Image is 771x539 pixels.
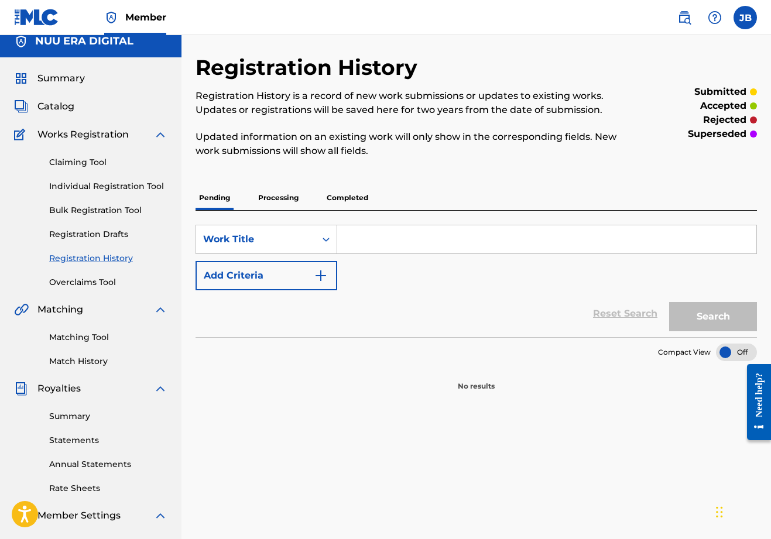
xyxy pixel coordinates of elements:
p: Completed [323,186,372,210]
a: Bulk Registration Tool [49,204,167,217]
a: Match History [49,355,167,368]
div: Drag [716,495,723,530]
span: Royalties [37,382,81,396]
img: 9d2ae6d4665cec9f34b9.svg [314,269,328,283]
p: submitted [694,85,746,99]
a: Annual Statements [49,458,167,471]
p: Updated information on an existing work will only show in the corresponding fields. New work subm... [196,130,628,158]
a: Registration Drafts [49,228,167,241]
span: Member [125,11,166,24]
a: Claiming Tool [49,156,167,169]
img: Royalties [14,382,28,396]
a: Matching Tool [49,331,167,344]
img: help [708,11,722,25]
span: Matching [37,303,83,317]
img: Top Rightsholder [104,11,118,25]
img: Catalog [14,99,28,114]
img: expand [153,128,167,142]
button: Add Criteria [196,261,337,290]
p: superseded [688,127,746,141]
h2: Registration History [196,54,423,81]
span: Member Settings [37,509,121,523]
iframe: Chat Widget [712,483,771,539]
span: Catalog [37,99,74,114]
div: Work Title [203,232,309,246]
form: Search Form [196,225,757,337]
div: User Menu [734,6,757,29]
a: Summary [49,410,167,423]
a: CatalogCatalog [14,99,74,114]
img: expand [153,509,167,523]
p: Processing [255,186,302,210]
a: Statements [49,434,167,447]
img: Works Registration [14,128,29,142]
a: Public Search [673,6,696,29]
img: MLC Logo [14,9,59,26]
img: Accounts [14,35,28,49]
span: Works Registration [37,128,129,142]
a: Individual Registration Tool [49,180,167,193]
div: Help [703,6,727,29]
a: Overclaims Tool [49,276,167,289]
iframe: Resource Center [738,353,771,450]
span: Compact View [658,347,711,358]
p: No results [458,367,495,392]
img: expand [153,382,167,396]
p: Registration History is a record of new work submissions or updates to existing works. Updates or... [196,89,628,117]
a: SummarySummary [14,71,85,85]
a: Rate Sheets [49,482,167,495]
img: search [677,11,691,25]
img: expand [153,303,167,317]
a: Registration History [49,252,167,265]
h5: NUU ERA DIGITAL [35,35,133,48]
p: Pending [196,186,234,210]
p: accepted [700,99,746,113]
img: Summary [14,71,28,85]
img: Matching [14,303,29,317]
p: rejected [703,113,746,127]
span: Summary [37,71,85,85]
